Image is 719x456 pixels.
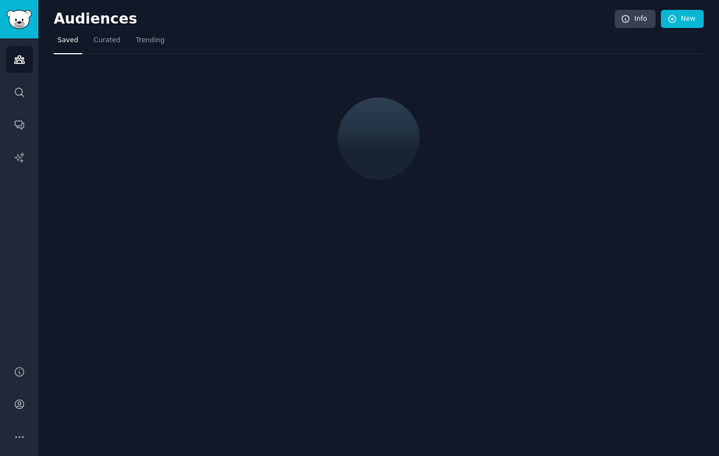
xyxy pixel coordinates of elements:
[90,32,124,54] a: Curated
[661,10,704,29] a: New
[7,10,32,29] img: GummySearch logo
[54,32,82,54] a: Saved
[94,36,121,45] span: Curated
[58,36,78,45] span: Saved
[136,36,164,45] span: Trending
[54,10,615,28] h2: Audiences
[615,10,655,29] a: Info
[132,32,168,54] a: Trending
